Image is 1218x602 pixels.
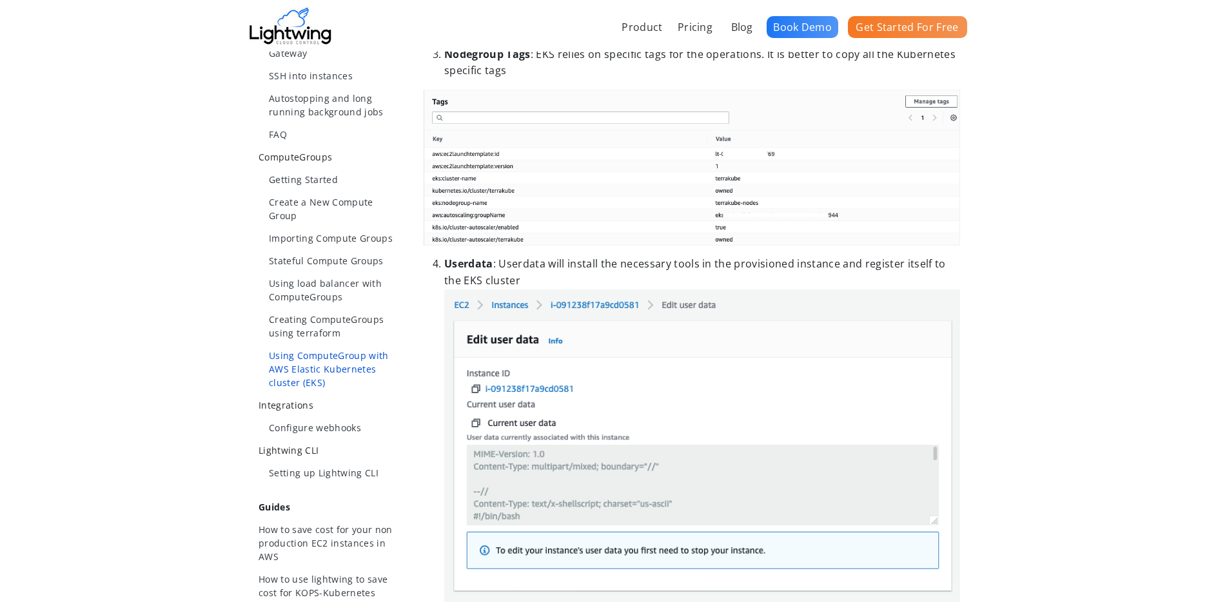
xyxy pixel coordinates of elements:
a: How to save cost for your non production EC2 instances in AWS [259,523,403,563]
a: Creating ComputeGroups using terraform [269,313,403,340]
a: Configure webhooks [269,421,403,434]
a: Get Started For Free [848,16,967,38]
a: SSH into instances [269,69,403,83]
a: Product [617,13,667,41]
a: Importing Compute Groups [269,231,403,245]
a: Stateful Compute Groups [269,254,403,267]
strong: Nodegroup Tags [444,47,531,61]
span: Integrations [259,399,313,411]
p: : EKS relies on specific tags for the operations. It is better to copy all the Kubernetes specifi... [444,46,960,79]
a: Setting up Lightwing CLI [269,466,403,480]
a: Book Demo [767,16,838,38]
span: Lightwing CLI [259,444,319,456]
a: Using load balancer with ComputeGroups [269,277,403,304]
strong: Userdata [444,257,493,271]
a: Using ComputeGroup with AWS Elastic Kubernetes cluster (EKS) [269,349,403,389]
span: Guides [259,501,290,513]
a: Pricing [673,13,717,41]
img: Nodegroup Instance Tags [424,90,960,246]
span: ComputeGroups [259,151,332,163]
a: Autostopping and long running background jobs [269,92,403,119]
a: FAQ [269,128,403,141]
a: Create a New Compute Group [269,195,403,222]
a: Getting Started [269,173,403,186]
a: Blog [727,13,758,41]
